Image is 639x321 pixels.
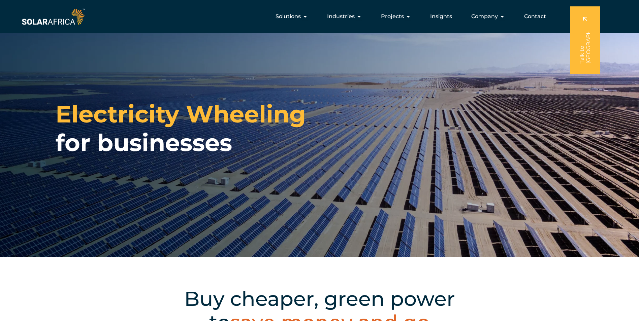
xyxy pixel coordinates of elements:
[327,12,355,21] span: Industries
[56,100,306,157] h1: for businesses
[524,12,546,21] a: Contact
[86,10,551,23] div: Menu Toggle
[381,12,404,21] span: Projects
[86,10,551,23] nav: Menu
[471,12,498,21] span: Company
[56,100,306,129] span: Electricity Wheeling
[430,12,452,21] a: Insights
[276,12,301,21] span: Solutions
